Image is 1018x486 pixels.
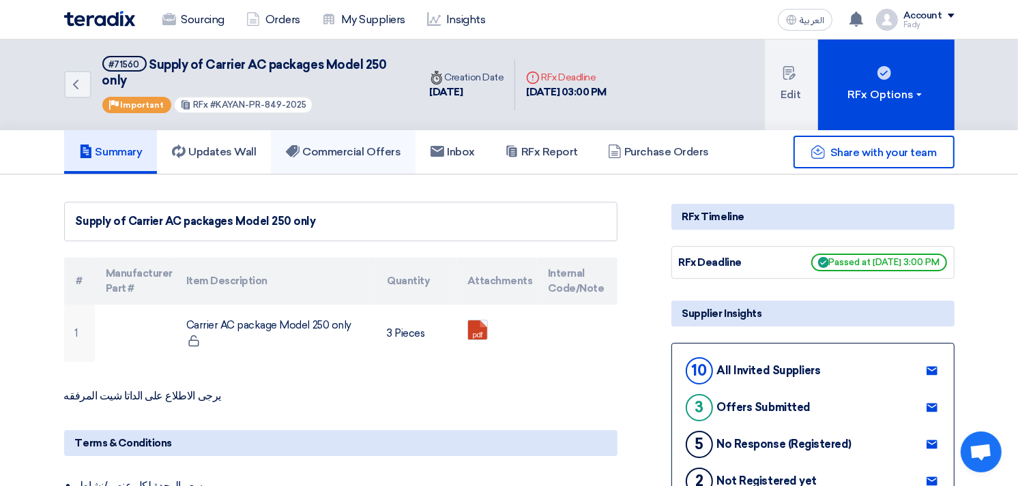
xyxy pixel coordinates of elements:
[121,100,164,110] span: Important
[376,258,456,305] th: Quantity
[593,130,724,174] a: Purchase Orders
[717,401,811,414] div: Offers Submitted
[671,301,955,326] div: Supplier Insights
[847,87,925,103] div: RFx Options
[526,85,607,100] div: [DATE] 03:00 PM
[151,5,235,35] a: Sourcing
[286,145,401,159] h5: Commercial Offers
[456,258,537,305] th: Attachments
[468,320,577,402] a: PSDUB__N_1758717236079.pdf
[811,254,947,271] span: Passed at [DATE] 3:00 PM
[818,40,955,130] button: RFx Options
[76,213,606,230] div: Supply of Carrier AC packages Model 250 only
[79,145,143,159] h5: Summary
[376,305,456,362] td: 3 Pieces
[671,204,955,230] div: RFx Timeline
[876,9,898,31] img: profile_test.png
[608,145,709,159] h5: Purchase Orders
[717,438,852,451] div: No Response (Registered)
[210,100,306,110] span: #KAYAN-PR-849-2025
[961,431,1002,472] div: Open chat
[679,255,781,271] div: RFx Deadline
[830,146,936,159] span: Share with your team
[686,431,713,458] div: 5
[102,56,403,89] h5: Supply of Carrier AC packages Model 250 only
[430,70,504,85] div: Creation Date
[95,258,175,305] th: Manufacturer Part #
[311,5,416,35] a: My Suppliers
[271,130,416,174] a: Commercial Offers
[64,11,135,27] img: Teradix logo
[235,5,311,35] a: Orders
[75,436,172,451] span: Terms & Conditions
[172,145,256,159] h5: Updates Wall
[64,258,95,305] th: #
[778,9,832,31] button: العربية
[416,5,496,35] a: Insights
[686,394,713,421] div: 3
[431,145,475,159] h5: Inbox
[175,305,376,362] td: Carrier AC package Model 250 only
[505,145,578,159] h5: RFx Report
[717,364,821,377] div: All Invited Suppliers
[102,57,387,88] span: Supply of Carrier AC packages Model 250 only
[686,357,713,384] div: 10
[537,258,617,305] th: Internal Code/Note
[64,305,95,362] td: 1
[175,258,376,305] th: Item Description
[903,10,942,22] div: Account
[526,70,607,85] div: RFx Deadline
[64,389,617,403] p: يرجى الاطلاع على الداتا شيت المرفقه
[765,40,818,130] button: Edit
[800,16,824,25] span: العربية
[109,60,140,69] div: #71560
[157,130,271,174] a: Updates Wall
[193,100,208,110] span: RFx
[490,130,593,174] a: RFx Report
[416,130,490,174] a: Inbox
[430,85,504,100] div: [DATE]
[903,21,955,29] div: Fady
[64,130,158,174] a: Summary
